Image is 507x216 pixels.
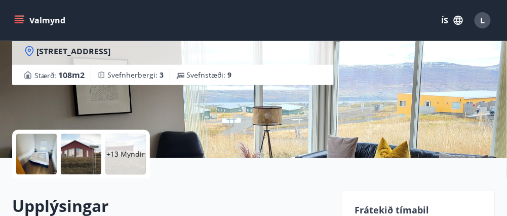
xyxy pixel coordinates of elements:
[34,69,85,81] span: Stærð :
[106,149,145,159] p: +13 Myndir
[436,11,469,29] button: ÍS
[58,69,85,81] span: 108 m2
[107,70,164,80] span: Svefnherbergi :
[186,70,231,80] span: Svefnstæði :
[227,70,231,80] span: 9
[36,46,110,57] span: [STREET_ADDRESS]
[160,70,164,80] span: 3
[12,11,69,29] button: menu
[471,8,495,32] button: L
[481,15,485,26] span: L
